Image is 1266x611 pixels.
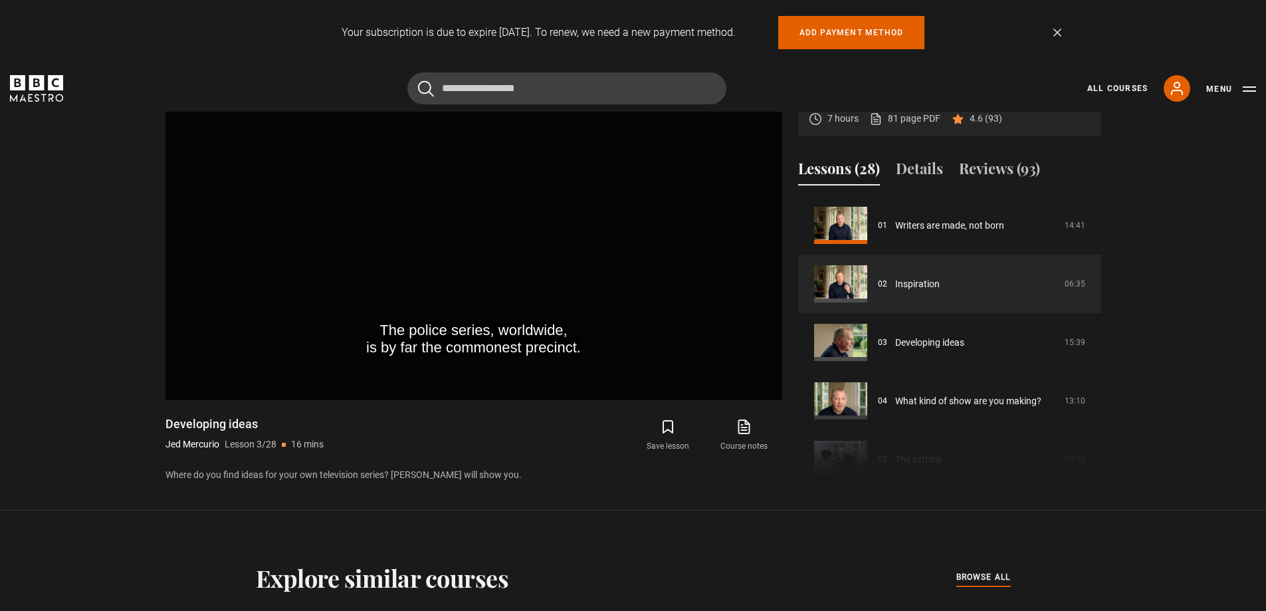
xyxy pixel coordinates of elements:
[895,394,1041,408] a: What kind of show are you making?
[798,158,880,185] button: Lessons (28)
[165,468,782,482] p: Where do you find ideas for your own television series? [PERSON_NAME] will show you.
[165,437,219,451] p: Jed Mercurio
[165,53,782,400] video-js: Video Player
[418,80,434,97] button: Submit the search query
[165,416,324,432] h1: Developing ideas
[896,158,943,185] button: Details
[225,437,276,451] p: Lesson 3/28
[956,570,1011,585] a: browse all
[895,336,964,350] a: Developing ideas
[869,112,940,126] a: 81 page PDF
[342,25,736,41] p: Your subscription is due to expire [DATE]. To renew, we need a new payment method.
[827,112,859,126] p: 7 hours
[630,416,706,455] button: Save lesson
[895,277,940,291] a: Inspiration
[895,219,1004,233] a: Writers are made, not born
[10,75,63,102] svg: BBC Maestro
[959,158,1040,185] button: Reviews (93)
[256,564,509,592] h2: Explore similar courses
[1087,82,1148,94] a: All Courses
[956,570,1011,584] span: browse all
[407,72,726,104] input: Search
[706,416,782,455] a: Course notes
[1206,82,1256,96] button: Toggle navigation
[291,437,324,451] p: 16 mins
[778,16,925,49] a: Add payment method
[970,112,1002,126] p: 4.6 (93)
